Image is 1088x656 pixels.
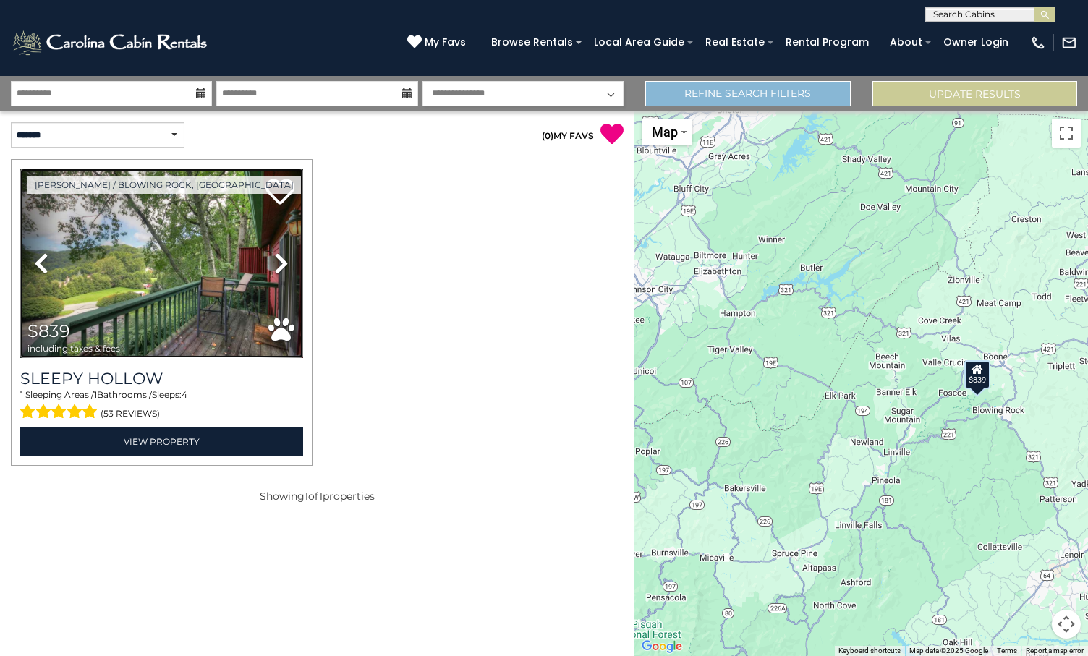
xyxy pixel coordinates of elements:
[909,647,988,655] span: Map data ©2025 Google
[542,130,553,141] span: ( )
[587,31,692,54] a: Local Area Guide
[27,344,120,353] span: including taxes & fees
[407,35,469,51] a: My Favs
[1052,119,1081,148] button: Toggle fullscreen view
[94,389,97,400] span: 1
[27,176,301,194] a: [PERSON_NAME] / Blowing Rock, [GEOGRAPHIC_DATA]
[182,389,187,400] span: 4
[20,427,303,456] a: View Property
[883,31,930,54] a: About
[27,320,70,341] span: $839
[838,646,901,656] button: Keyboard shortcuts
[1061,35,1077,51] img: mail-regular-white.png
[20,169,303,358] img: thumbnail_163260932.jpeg
[319,490,323,503] span: 1
[642,119,692,145] button: Change map style
[1026,647,1084,655] a: Report a map error
[964,359,990,388] div: $839
[11,28,211,57] img: White-1-2.png
[652,124,678,140] span: Map
[484,31,580,54] a: Browse Rentals
[645,81,850,106] a: Refine Search Filters
[545,130,551,141] span: 0
[698,31,772,54] a: Real Estate
[20,369,303,388] a: Sleepy Hollow
[11,489,624,503] p: Showing of properties
[20,389,23,400] span: 1
[425,35,466,50] span: My Favs
[1052,610,1081,639] button: Map camera controls
[305,490,308,503] span: 1
[997,647,1017,655] a: Terms (opens in new tab)
[638,637,686,656] a: Open this area in Google Maps (opens a new window)
[778,31,876,54] a: Rental Program
[20,388,303,423] div: Sleeping Areas / Bathrooms / Sleeps:
[936,31,1016,54] a: Owner Login
[872,81,1077,106] button: Update Results
[101,404,160,423] span: (53 reviews)
[542,130,594,141] a: (0)MY FAVS
[1030,35,1046,51] img: phone-regular-white.png
[638,637,686,656] img: Google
